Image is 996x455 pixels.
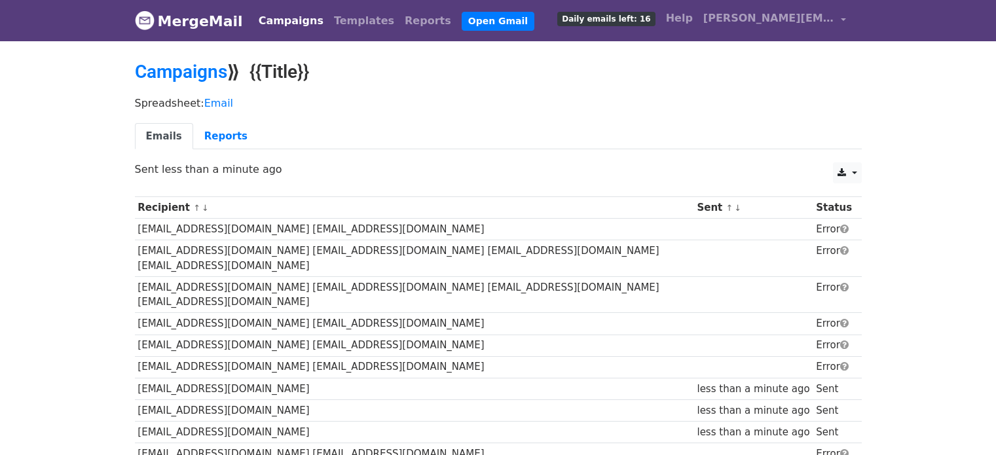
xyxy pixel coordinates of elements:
[135,421,694,443] td: [EMAIL_ADDRESS][DOMAIN_NAME]
[193,123,259,150] a: Reports
[135,399,694,421] td: [EMAIL_ADDRESS][DOMAIN_NAME]
[813,276,855,313] td: Error
[813,378,855,399] td: Sent
[135,276,694,313] td: [EMAIL_ADDRESS][DOMAIN_NAME] [EMAIL_ADDRESS][DOMAIN_NAME] [EMAIL_ADDRESS][DOMAIN_NAME] [EMAIL_ADD...
[726,203,733,213] a: ↑
[329,8,399,34] a: Templates
[697,403,809,418] div: less than a minute ago
[813,356,855,378] td: Error
[813,399,855,421] td: Sent
[697,425,809,440] div: less than a minute ago
[557,12,655,26] span: Daily emails left: 16
[135,61,227,82] a: Campaigns
[813,197,855,219] th: Status
[135,96,862,110] p: Spreadsheet:
[204,97,233,109] a: Email
[202,203,209,213] a: ↓
[697,382,809,397] div: less than a minute ago
[135,378,694,399] td: [EMAIL_ADDRESS][DOMAIN_NAME]
[135,240,694,277] td: [EMAIL_ADDRESS][DOMAIN_NAME] [EMAIL_ADDRESS][DOMAIN_NAME] [EMAIL_ADDRESS][DOMAIN_NAME] [EMAIL_ADD...
[661,5,698,31] a: Help
[734,203,741,213] a: ↓
[813,219,855,240] td: Error
[135,313,694,335] td: [EMAIL_ADDRESS][DOMAIN_NAME] [EMAIL_ADDRESS][DOMAIN_NAME]
[135,219,694,240] td: [EMAIL_ADDRESS][DOMAIN_NAME] [EMAIL_ADDRESS][DOMAIN_NAME]
[399,8,456,34] a: Reports
[813,313,855,335] td: Error
[135,61,862,83] h2: ⟫ {{Title}}
[193,203,200,213] a: ↑
[135,10,155,30] img: MergeMail logo
[698,5,851,36] a: [PERSON_NAME][EMAIL_ADDRESS][DOMAIN_NAME]
[703,10,834,26] span: [PERSON_NAME][EMAIL_ADDRESS][DOMAIN_NAME]
[135,123,193,150] a: Emails
[253,8,329,34] a: Campaigns
[462,12,534,31] a: Open Gmail
[813,335,855,356] td: Error
[813,421,855,443] td: Sent
[694,197,813,219] th: Sent
[135,356,694,378] td: [EMAIL_ADDRESS][DOMAIN_NAME] [EMAIL_ADDRESS][DOMAIN_NAME]
[135,197,694,219] th: Recipient
[813,240,855,277] td: Error
[135,162,862,176] p: Sent less than a minute ago
[552,5,660,31] a: Daily emails left: 16
[135,7,243,35] a: MergeMail
[135,335,694,356] td: [EMAIL_ADDRESS][DOMAIN_NAME] [EMAIL_ADDRESS][DOMAIN_NAME]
